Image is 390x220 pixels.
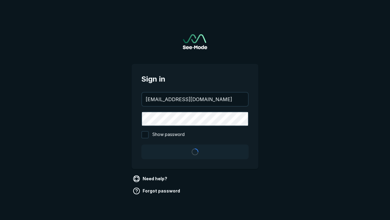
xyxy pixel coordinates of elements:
a: Forgot password [132,186,183,196]
img: See-Mode Logo [183,34,207,49]
input: your@email.com [142,93,248,106]
a: Need help? [132,174,170,184]
span: Show password [152,131,185,138]
a: Go to sign in [183,34,207,49]
span: Sign in [141,74,249,85]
